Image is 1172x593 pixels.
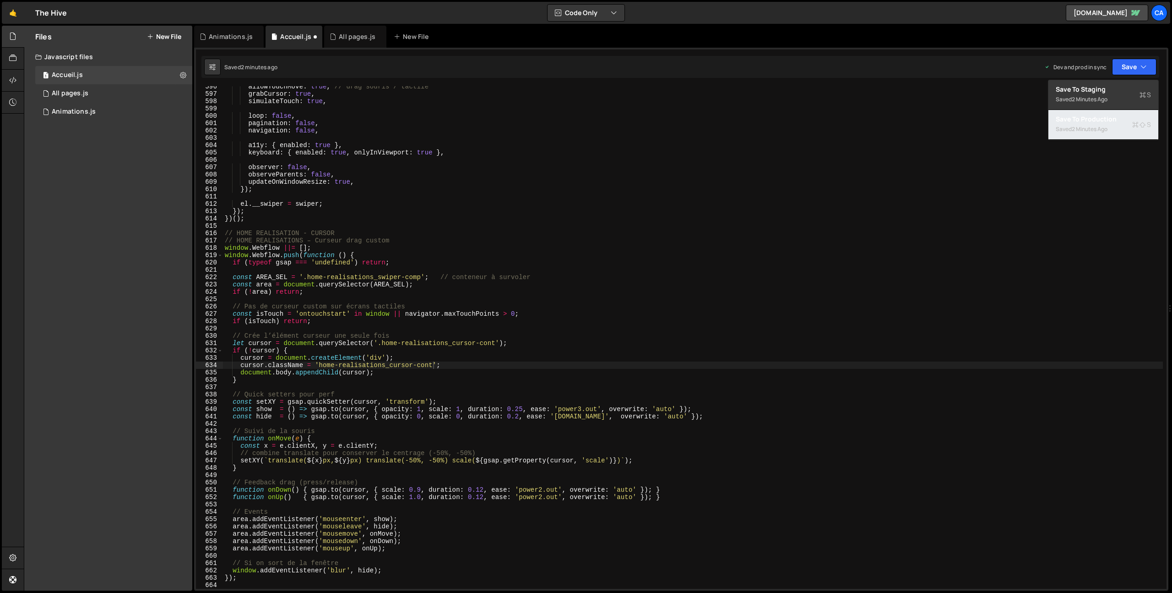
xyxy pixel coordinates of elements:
[196,230,223,237] div: 616
[196,134,223,142] div: 603
[1151,5,1167,21] a: Ca
[43,72,49,80] span: 1
[196,222,223,230] div: 615
[147,33,181,40] button: New File
[196,178,223,186] div: 609
[196,244,223,252] div: 618
[196,464,223,472] div: 648
[1139,90,1151,99] span: S
[196,347,223,354] div: 632
[196,435,223,442] div: 644
[196,186,223,193] div: 610
[196,215,223,222] div: 614
[196,516,223,523] div: 655
[196,406,223,413] div: 640
[196,545,223,552] div: 659
[280,32,311,41] div: Accueil.js
[196,508,223,516] div: 654
[196,142,223,149] div: 604
[52,71,83,79] div: Accueil.js
[196,538,223,545] div: 658
[1048,80,1158,110] button: Save to StagingS Saved2 minutes ago
[196,457,223,464] div: 647
[24,48,192,66] div: Javascript files
[196,479,223,486] div: 650
[196,288,223,296] div: 624
[1066,5,1148,21] a: [DOMAIN_NAME]
[196,501,223,508] div: 653
[1056,115,1151,124] div: Save to Production
[196,384,223,391] div: 637
[196,523,223,530] div: 656
[196,567,223,574] div: 662
[196,274,223,281] div: 622
[196,98,223,105] div: 598
[196,574,223,582] div: 663
[196,303,223,310] div: 626
[196,369,223,376] div: 635
[196,486,223,494] div: 651
[196,296,223,303] div: 625
[548,5,624,21] button: Code Only
[196,450,223,457] div: 646
[196,171,223,178] div: 608
[196,120,223,127] div: 601
[196,259,223,266] div: 620
[196,266,223,274] div: 621
[1132,120,1151,129] span: S
[196,398,223,406] div: 639
[52,108,96,116] div: Animations.js
[35,103,192,121] div: 17034/46849.js
[224,63,277,71] div: Saved
[196,318,223,325] div: 628
[196,156,223,164] div: 606
[35,7,67,18] div: The Hive
[196,442,223,450] div: 645
[196,560,223,567] div: 661
[196,193,223,200] div: 611
[2,2,24,24] a: 🤙
[196,494,223,501] div: 652
[196,420,223,428] div: 642
[196,112,223,120] div: 600
[196,552,223,560] div: 660
[196,281,223,288] div: 623
[35,84,192,103] div: 17034/46803.js
[196,325,223,332] div: 629
[196,582,223,589] div: 664
[1044,63,1107,71] div: Dev and prod in sync
[196,149,223,156] div: 605
[196,340,223,347] div: 631
[196,332,223,340] div: 630
[196,105,223,112] div: 599
[196,354,223,362] div: 633
[1072,125,1107,133] div: 2 minutes ago
[196,90,223,98] div: 597
[35,66,192,84] div: 17034/46801.js
[339,32,375,41] div: All pages.js
[1056,124,1151,135] div: Saved
[196,376,223,384] div: 636
[196,127,223,134] div: 602
[196,428,223,435] div: 643
[196,164,223,171] div: 607
[196,237,223,244] div: 617
[394,32,432,41] div: New File
[1072,95,1107,103] div: 2 minutes ago
[196,530,223,538] div: 657
[241,63,277,71] div: 2 minutes ago
[196,362,223,369] div: 634
[35,32,52,42] h2: Files
[196,391,223,398] div: 638
[196,200,223,208] div: 612
[196,413,223,420] div: 641
[196,83,223,90] div: 596
[1112,59,1156,75] button: Save
[1056,85,1151,94] div: Save to Staging
[196,472,223,479] div: 649
[1048,110,1158,140] button: Save to ProductionS Saved2 minutes ago
[196,252,223,259] div: 619
[196,310,223,318] div: 627
[209,32,253,41] div: Animations.js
